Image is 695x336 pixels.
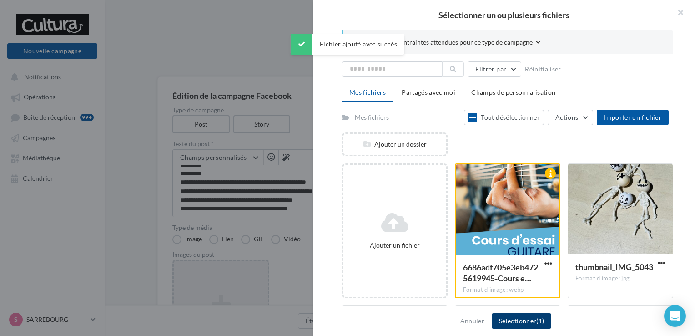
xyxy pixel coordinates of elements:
span: 6686adf705e3eb4725619945-Cours essai guitare cultura [463,262,538,283]
span: Actions [555,113,578,121]
span: Importer un fichier [604,113,661,121]
span: Consulter les contraintes attendues pour ce type de campagne [358,38,533,47]
button: Filtrer par [468,61,521,77]
span: (1) [536,317,544,325]
button: Consulter les contraintes attendues pour ce type de campagne [358,37,541,49]
div: Ajouter un dossier [343,140,446,149]
div: Mes fichiers [355,113,389,122]
button: Annuler [457,316,488,326]
div: Fichier ajouté avec succès [291,34,404,55]
button: Importer un fichier [597,110,669,125]
span: Partagés avec moi [402,88,455,96]
div: Ajouter un fichier [347,241,443,250]
div: Format d'image: webp [463,286,552,294]
button: Tout désélectionner [464,110,544,125]
div: Format d'image: jpg [575,275,665,283]
div: Open Intercom Messenger [664,305,686,327]
span: Mes fichiers [349,88,386,96]
button: Réinitialiser [521,64,565,75]
span: Champs de personnalisation [471,88,555,96]
button: Sélectionner(1) [492,313,551,329]
button: Actions [548,110,593,125]
h2: Sélectionner un ou plusieurs fichiers [327,11,680,19]
span: thumbnail_IMG_5043 [575,262,653,272]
